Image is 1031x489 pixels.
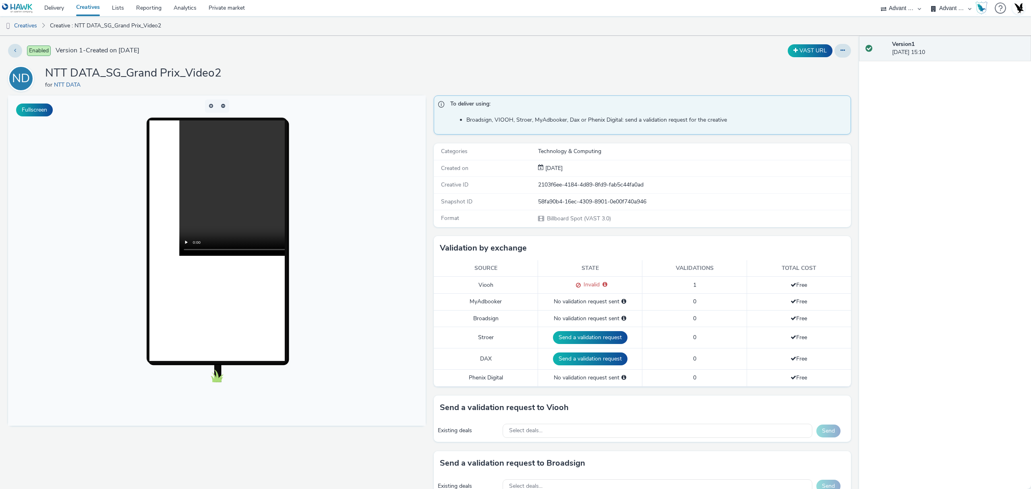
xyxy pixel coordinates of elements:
button: Send [816,425,841,437]
span: 0 [693,298,696,305]
td: Phenix Digital [434,370,538,386]
h3: Send a validation request to Viooh [440,402,569,414]
div: Duplicate the creative as a VAST URL [786,44,834,57]
div: 2103f6ee-4184-4d89-8fd9-fab5c44fa0ad [538,181,851,189]
td: DAX [434,348,538,370]
div: No validation request sent [542,298,638,306]
th: Source [434,260,538,277]
a: Hawk Academy [975,2,991,15]
span: Enabled [27,46,51,56]
span: Categories [441,147,468,155]
td: MyAdbooker [434,294,538,310]
img: Account UK [1012,2,1025,14]
span: Invalid [581,281,600,288]
div: ND [12,67,30,90]
div: Please select a deal below and click on Send to send a validation request to MyAdbooker. [621,298,626,306]
td: Viooh [434,277,538,294]
span: Free [791,315,807,322]
h3: Validation by exchange [440,242,527,254]
span: 0 [693,315,696,322]
span: Created on [441,164,468,172]
td: Broadsign [434,310,538,327]
th: State [538,260,642,277]
div: Existing deals [438,427,499,435]
img: undefined Logo [2,3,33,13]
span: To deliver using: [450,100,843,110]
div: Creation 26 September 2025, 15:10 [544,164,563,172]
div: Technology & Computing [538,147,851,155]
span: Free [791,355,807,363]
button: VAST URL [788,44,832,57]
span: Creative ID [441,181,468,189]
strong: Version 1 [892,40,915,48]
div: Please select a deal below and click on Send to send a validation request to Broadsign. [621,315,626,323]
td: Stroer [434,327,538,348]
th: Total cost [747,260,851,277]
span: Billboard Spot (VAST 3.0) [546,215,611,222]
span: 0 [693,374,696,381]
img: dooh [4,22,12,30]
a: Creative : NTT DATA_SG_Grand Prix_Video2 [46,16,165,35]
div: Please select a deal below and click on Send to send a validation request to Phenix Digital. [621,374,626,382]
img: Hawk Academy [975,2,988,15]
span: 1 [693,281,696,289]
h1: NTT DATA_SG_Grand Prix_Video2 [45,66,222,81]
span: Free [791,281,807,289]
div: No validation request sent [542,315,638,323]
span: Version 1 - Created on [DATE] [56,46,139,55]
div: 58fa90b4-16ec-4309-8901-0e00f740a946 [538,198,851,206]
span: Free [791,334,807,341]
span: Format [441,214,459,222]
li: Broadsign, VIOOH, Stroer, MyAdbooker, Dax or Phenix Digital: send a validation request for the cr... [466,116,847,124]
span: for [45,81,54,89]
span: Select deals... [509,427,542,434]
h3: Send a validation request to Broadsign [440,457,585,469]
span: 0 [693,334,696,341]
div: [DATE] 15:10 [892,40,1025,57]
button: Send a validation request [553,331,627,344]
span: 0 [693,355,696,363]
a: NTT DATA [54,81,84,89]
span: Free [791,374,807,381]
button: Send a validation request [553,352,627,365]
span: Free [791,298,807,305]
span: Snapshot ID [441,198,472,205]
div: No validation request sent [542,374,638,382]
button: Fullscreen [16,104,53,116]
span: [DATE] [544,164,563,172]
a: ND [8,75,37,82]
th: Validations [642,260,747,277]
